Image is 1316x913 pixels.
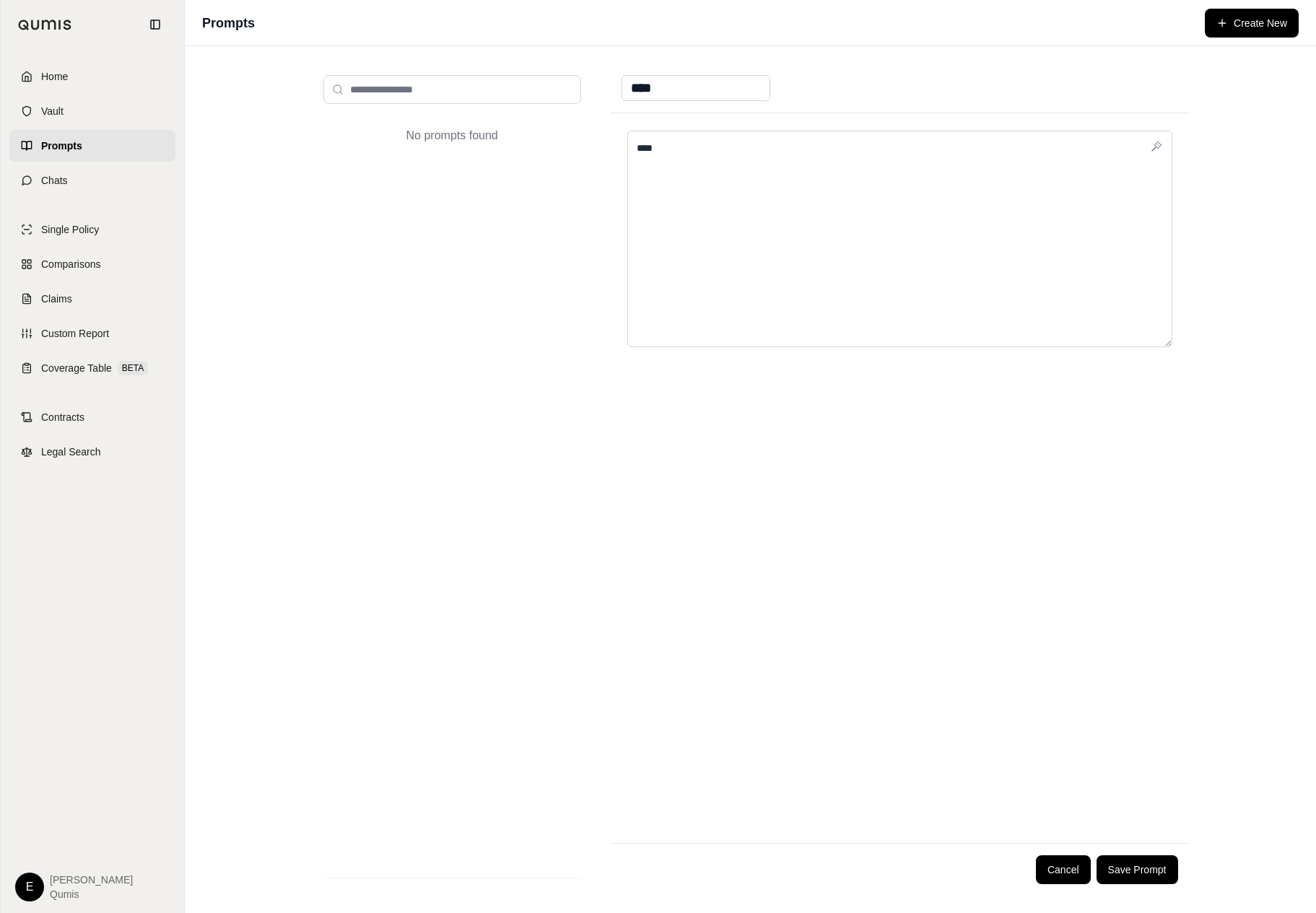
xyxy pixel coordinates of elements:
[9,436,175,468] a: Legal Search
[18,19,72,30] img: Qumis Logo
[41,410,84,424] span: Contracts
[41,104,64,118] span: Vault
[41,292,72,306] span: Claims
[9,214,175,245] a: Single Policy
[50,873,133,887] span: [PERSON_NAME]
[50,887,133,901] span: Qumis
[118,361,148,375] span: BETA
[1097,855,1178,884] button: Save Prompt
[144,13,167,36] button: Collapse sidebar
[41,361,112,375] span: Coverage Table
[41,222,99,237] span: Single Policy
[1036,855,1091,884] button: Cancel
[41,139,82,153] span: Prompts
[15,873,44,901] div: E
[9,95,175,127] a: Vault
[9,165,175,196] a: Chats
[41,445,101,459] span: Legal Search
[1205,9,1299,38] button: Create New
[41,173,68,188] span: Chats
[9,352,175,384] a: Coverage TableBETA
[9,248,175,280] a: Comparisons
[9,283,175,315] a: Claims
[323,115,581,156] div: No prompts found
[202,13,255,33] h1: Prompts
[9,130,175,162] a: Prompts
[9,401,175,433] a: Contracts
[9,61,175,92] a: Home
[1146,136,1167,157] button: Improve content with AI
[41,257,100,271] span: Comparisons
[41,326,109,341] span: Custom Report
[41,69,68,84] span: Home
[9,318,175,349] a: Custom Report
